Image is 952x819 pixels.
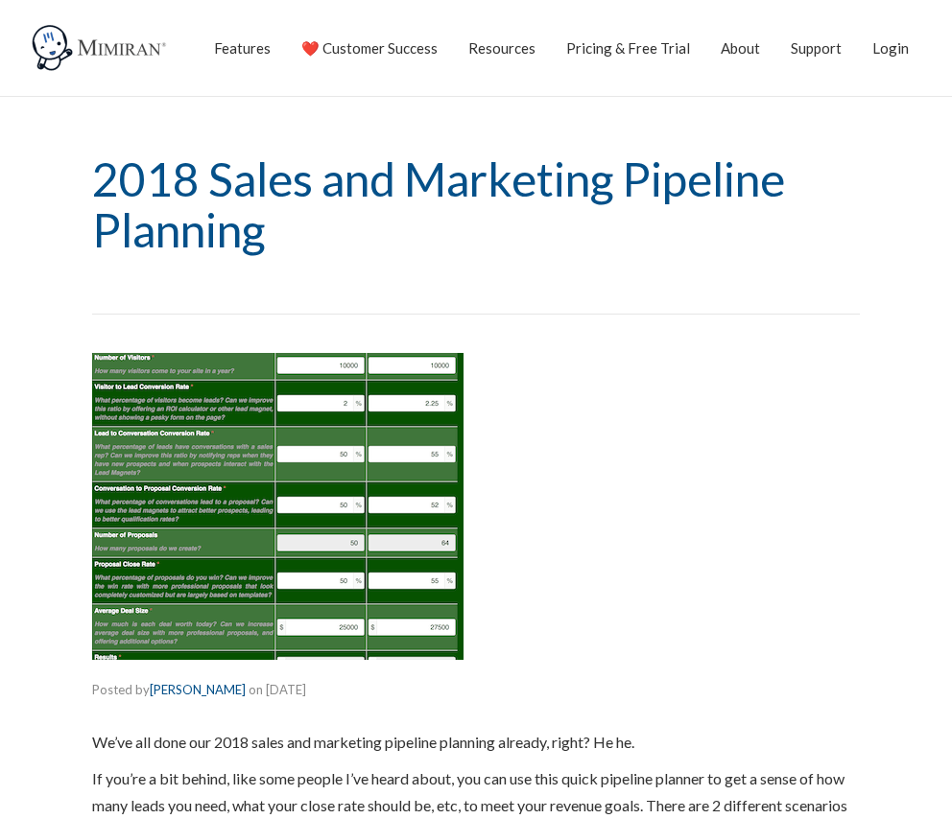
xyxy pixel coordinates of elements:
[150,682,246,697] a: [PERSON_NAME]
[249,682,263,697] span: on
[468,24,535,72] a: Resources
[721,24,760,72] a: About
[214,24,271,72] a: Features
[266,682,306,697] time: [DATE]
[566,24,690,72] a: Pricing & Free Trial
[92,154,860,256] h1: 2018 Sales and Marketing Pipeline Planning
[92,682,246,697] span: Posted by
[29,24,173,72] img: Mimiran CRM
[301,24,438,72] a: ❤️ Customer Success
[872,24,909,72] a: Login
[791,24,842,72] a: Support
[92,353,464,660] img: Pipeline Planning
[92,729,860,756] p: We’ve all done our 2018 sales and marketing pipeline planning already, right? He he.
